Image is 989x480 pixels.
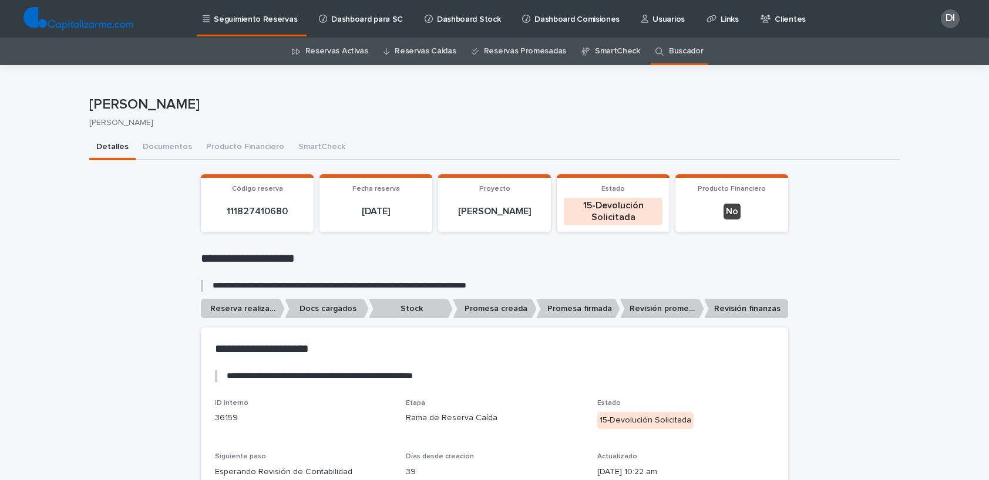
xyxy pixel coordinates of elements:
span: Etapa [406,400,425,407]
div: No [724,204,741,219]
a: Reservas Activas [305,38,368,65]
button: SmartCheck [291,136,352,160]
p: [DATE] 10:22 am [597,466,774,478]
p: Docs cargados [285,299,369,319]
a: Reservas Caídas [395,38,456,65]
p: 111827410680 [208,206,307,217]
button: Producto Financiero [199,136,291,160]
button: Detalles [89,136,136,160]
span: Actualizado [597,453,637,460]
p: Revisión finanzas [704,299,788,319]
span: Siguiente paso [215,453,266,460]
a: SmartCheck [595,38,640,65]
span: Fecha reserva [352,185,400,192]
p: Esperando Revisión de Contabilidad [215,466,392,478]
span: Estado [601,185,625,192]
button: Documentos [136,136,199,160]
img: TjQlHxlQVOtaKxwbrr5R [23,7,133,31]
p: [PERSON_NAME] [89,118,890,128]
p: Promesa firmada [536,299,620,319]
span: Estado [597,400,621,407]
p: [PERSON_NAME] [445,206,544,217]
p: [PERSON_NAME] [89,96,895,113]
span: Proyecto [479,185,510,192]
div: 15-Devolución Solicitada [564,198,662,225]
a: Reservas Promesadas [484,38,566,65]
p: Revisión promesa [620,299,704,319]
p: Stock [369,299,453,319]
p: Reserva realizada [201,299,285,319]
span: Producto Financiero [698,185,766,192]
span: ID interno [215,400,248,407]
p: 36159 [215,412,392,424]
div: DI [941,9,960,28]
p: Rama de Reserva Caída [406,412,583,424]
a: Buscador [669,38,704,65]
p: [DATE] [327,206,425,217]
span: Días desde creación [406,453,474,460]
span: Código reserva [232,185,283,192]
p: 39 [406,466,583,478]
p: Promesa creada [453,299,537,319]
div: 15-Devolución Solicitada [597,412,694,429]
